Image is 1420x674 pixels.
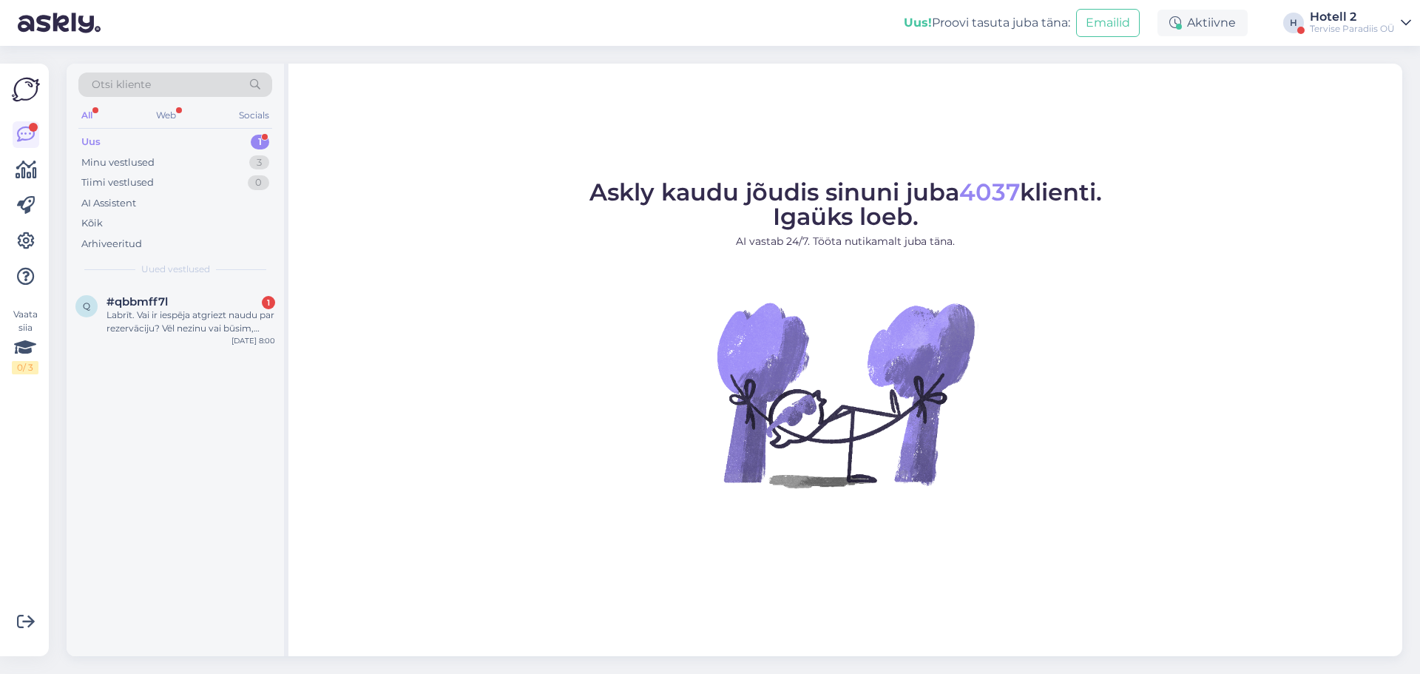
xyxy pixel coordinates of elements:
[81,175,154,190] div: Tiimi vestlused
[12,361,38,374] div: 0 / 3
[959,178,1020,206] span: 4037
[81,155,155,170] div: Minu vestlused
[92,77,151,92] span: Otsi kliente
[1157,10,1248,36] div: Aktiivne
[81,237,142,252] div: Arhiveeritud
[141,263,210,276] span: Uued vestlused
[12,308,38,374] div: Vaata siia
[78,106,95,125] div: All
[83,300,90,311] span: q
[1310,11,1411,35] a: Hotell 2Tervise Paradiis OÜ
[1310,23,1395,35] div: Tervise Paradiis OÜ
[231,335,275,346] div: [DATE] 8:00
[1310,11,1395,23] div: Hotell 2
[81,196,136,211] div: AI Assistent
[153,106,179,125] div: Web
[262,296,275,309] div: 1
[904,14,1070,32] div: Proovi tasuta juba täna:
[712,261,978,528] img: No Chat active
[106,309,275,335] div: Labrīt. Vai ir iespēja atgriezt naudu par rezervāciju? Vēl nezinu vai būsim, [PERSON_NAME] ir sas...
[589,234,1102,249] p: AI vastab 24/7. Tööta nutikamalt juba täna.
[81,135,101,149] div: Uus
[1283,13,1304,33] div: H
[249,155,269,170] div: 3
[106,295,168,309] span: #qbbmff7l
[12,75,40,104] img: Askly Logo
[1076,9,1140,37] button: Emailid
[248,175,269,190] div: 0
[236,106,272,125] div: Socials
[904,16,932,30] b: Uus!
[81,216,103,231] div: Kõik
[251,135,269,149] div: 1
[589,178,1102,231] span: Askly kaudu jõudis sinuni juba klienti. Igaüks loeb.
